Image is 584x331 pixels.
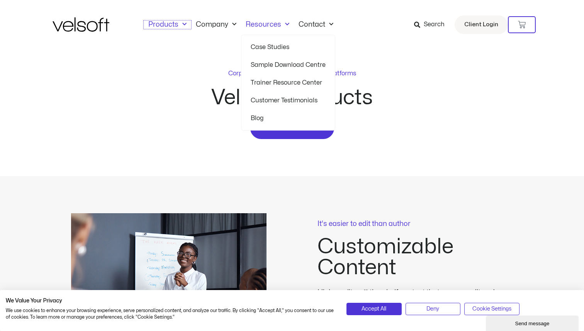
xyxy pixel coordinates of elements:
[424,20,445,30] span: Search
[153,87,431,108] h2: Velsoft Products
[6,297,335,304] h2: We Value Your Privacy
[251,92,326,109] a: Customer Testimonials
[317,221,513,227] p: It's easier to edit than author
[486,314,580,331] iframe: chat widget
[464,20,498,30] span: Client Login
[251,56,326,74] a: Sample Download Centre
[251,109,326,127] a: Blog
[455,15,508,34] a: Client Login
[6,307,335,321] p: We use cookies to enhance your browsing experience, serve personalized content, and analyze our t...
[346,303,402,315] button: Accept all cookies
[406,303,461,315] button: Deny all cookies
[414,18,450,31] a: Search
[362,305,386,313] span: Accept All
[228,69,356,78] p: Corporate Training Materials and Platforms
[251,74,326,92] a: Trainer Resource Center
[191,20,241,29] a: CompanyMenu Toggle
[241,20,294,29] a: ResourcesMenu Toggle
[241,35,335,131] ul: ResourcesMenu Toggle
[53,17,109,32] img: Velsoft Training Materials
[144,20,191,29] a: ProductsMenu Toggle
[144,20,338,29] nav: Menu
[251,38,326,56] a: Case Studies
[464,303,519,315] button: Adjust cookie preferences
[317,236,513,278] h2: Customizable Content
[294,20,338,29] a: ContactMenu Toggle
[426,305,439,313] span: Deny
[472,305,511,313] span: Cookie Settings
